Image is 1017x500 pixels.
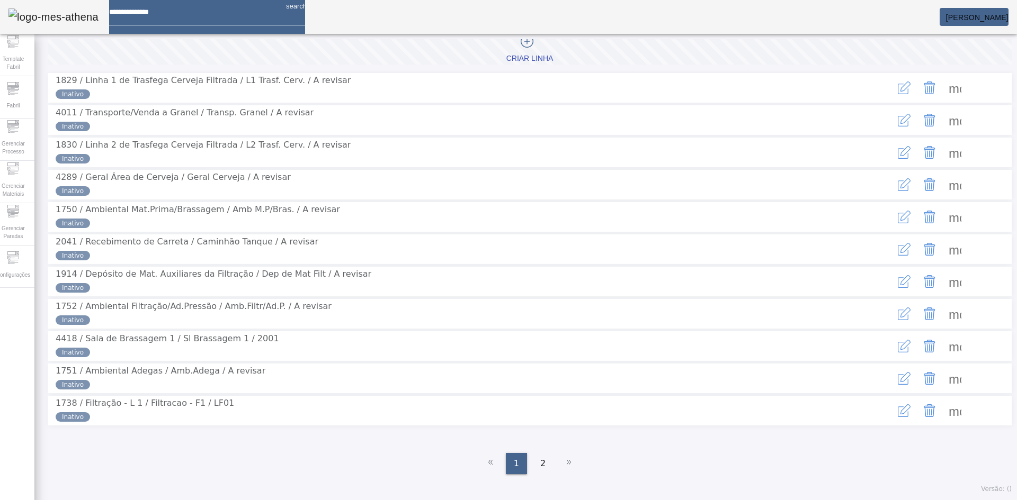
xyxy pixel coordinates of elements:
[917,172,942,197] button: Delete
[56,75,351,85] span: 1829 / Linha 1 de Trasfega Cerveja Filtrada / L1 Trasf. Cerv. / A revisar
[917,333,942,359] button: Delete
[3,98,23,113] span: Fabril
[917,269,942,294] button: Delete
[540,457,546,470] span: 2
[56,269,371,279] span: 1914 / Depósito de Mat. Auxiliares da Filtração / Dep de Mat Filt / A revisar
[56,301,332,311] span: 1752 / Ambiental Filtração/Ad.Pressão / Amb.Filtr/Ad.P. / A revisar
[981,485,1012,493] span: Versão: ()
[942,204,968,230] button: Mais
[8,8,99,25] img: logo-mes-athena
[56,107,314,117] span: 4011 / Transporte/Venda a Granel / Transp. Granel / A revisar
[942,107,968,133] button: Mais
[917,140,942,165] button: Delete
[62,315,84,325] span: Inativo
[62,154,84,163] span: Inativo
[56,172,291,182] span: 4289 / Geral Área de Cerveja / Geral Cerveja / A revisar
[56,366,265,376] span: 1751 / Ambiental Adegas / Amb.Adega / A revisar
[506,53,554,64] div: Criar linha
[62,380,84,389] span: Inativo
[942,366,968,391] button: Mais
[62,348,84,357] span: Inativo
[917,107,942,133] button: Delete
[942,301,968,326] button: Mais
[48,34,1012,65] button: Criar linha
[62,412,84,422] span: Inativo
[917,366,942,391] button: Delete
[56,398,234,408] span: 1738 / Filtração - L 1 / Filtracao - F1 / LF01
[56,333,279,343] span: 4418 / Sala de Brassagem 1 / Sl Brassagem 1 / 2001
[62,283,84,293] span: Inativo
[942,398,968,423] button: Mais
[942,237,968,262] button: Mais
[942,140,968,165] button: Mais
[942,269,968,294] button: Mais
[917,204,942,230] button: Delete
[942,172,968,197] button: Mais
[917,237,942,262] button: Delete
[62,89,84,99] span: Inativo
[62,219,84,228] span: Inativo
[56,140,351,150] span: 1830 / Linha 2 de Trasfega Cerveja Filtrada / L2 Trasf. Cerv. / A revisar
[56,204,340,214] span: 1750 / Ambiental Mat.Prima/Brassagem / Amb M.P/Bras. / A revisar
[917,301,942,326] button: Delete
[942,75,968,101] button: Mais
[62,251,84,260] span: Inativo
[62,186,84,196] span: Inativo
[62,122,84,131] span: Inativo
[917,75,942,101] button: Delete
[917,398,942,423] button: Delete
[946,13,1009,22] span: [PERSON_NAME]
[56,237,318,247] span: 2041 / Recebimento de Carreta / Caminhão Tanque / A revisar
[942,333,968,359] button: Mais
